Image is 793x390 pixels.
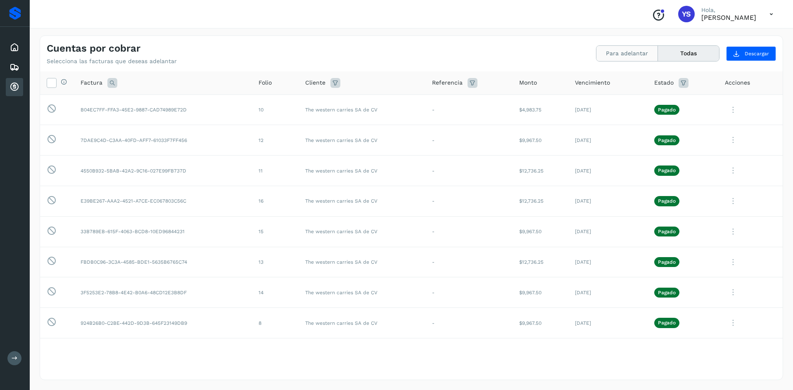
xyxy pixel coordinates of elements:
td: The western carries SA de CV [299,277,426,308]
td: The western carries SA de CV [299,95,426,125]
span: Factura [81,78,102,87]
td: $9,967.50 [513,216,568,247]
span: Referencia [432,78,463,87]
span: Descargar [745,50,769,57]
span: Vencimiento [575,78,610,87]
p: Pagado [658,107,676,113]
td: - [425,308,513,338]
td: $9,967.50 [513,125,568,156]
td: $9,967.50 [513,308,568,338]
p: Pagado [658,320,676,326]
div: Embarques [6,58,23,76]
td: [DATE] [568,95,648,125]
td: The western carries SA de CV [299,186,426,216]
td: The western carries SA de CV [299,338,426,369]
td: 3F5253E2-78B8-4E42-B0A6-48CD12E3B8DF [74,277,252,308]
td: 5 [252,338,299,369]
td: 15 [252,216,299,247]
td: 11 [252,156,299,186]
td: E39BE267-AAA2-4521-A7CE-EC067803C56C [74,186,252,216]
span: Acciones [725,78,750,87]
td: The western carries SA de CV [299,156,426,186]
td: 33B789EB-615F-4063-BCD8-10ED96844231 [74,216,252,247]
td: 924B26B0-C2BE-442D-9D3B-645F23149DB9 [74,308,252,338]
td: $4,983.75 [513,95,568,125]
td: B04EC7FF-FFA3-45E2-9887-CAD74989E72D [74,95,252,125]
span: Cliente [305,78,325,87]
td: FBDB0C96-3C3A-4585-BDE1-5635B6765C74 [74,247,252,277]
td: 39CED512-620D-4D95-8512-BF1E8EE2F404 [74,338,252,369]
td: [DATE] [568,186,648,216]
div: Inicio [6,38,23,57]
td: - [425,216,513,247]
td: - [425,156,513,186]
span: Folio [259,78,272,87]
p: Hola, [701,7,756,14]
td: 7DAE9C4D-C3AA-40FD-AFF7-61033F7FF456 [74,125,252,156]
p: Pagado [658,198,676,204]
td: 10 [252,95,299,125]
td: 4550B932-5BAB-42A2-9C16-027E99FB737D [74,156,252,186]
td: The western carries SA de CV [299,125,426,156]
button: Para adelantar [596,46,658,61]
td: - [425,186,513,216]
td: [DATE] [568,216,648,247]
td: 13 [252,247,299,277]
p: YURICXI SARAHI CANIZALES AMPARO [701,14,756,21]
td: [DATE] [568,247,648,277]
td: - [425,95,513,125]
td: 14 [252,277,299,308]
span: Estado [654,78,674,87]
button: Todas [658,46,719,61]
td: 8 [252,308,299,338]
td: $12,736.25 [513,338,568,369]
p: Selecciona las facturas que deseas adelantar [47,58,177,65]
p: Pagado [658,168,676,173]
td: [DATE] [568,156,648,186]
td: The western carries SA de CV [299,308,426,338]
td: The western carries SA de CV [299,216,426,247]
span: Monto [519,78,537,87]
td: 12 [252,125,299,156]
td: - [425,247,513,277]
td: - [425,125,513,156]
p: Pagado [658,259,676,265]
button: Descargar [726,46,776,61]
td: $12,736.25 [513,247,568,277]
td: - [425,338,513,369]
p: Pagado [658,290,676,295]
td: $12,736.25 [513,156,568,186]
td: $9,967.50 [513,277,568,308]
td: [DATE] [568,308,648,338]
p: Pagado [658,137,676,143]
td: - [425,277,513,308]
h4: Cuentas por cobrar [47,43,140,54]
p: Pagado [658,229,676,234]
div: Cuentas por cobrar [6,78,23,96]
td: 16 [252,186,299,216]
td: [DATE] [568,277,648,308]
td: $12,736.25 [513,186,568,216]
td: [DATE] [568,338,648,369]
td: The western carries SA de CV [299,247,426,277]
td: [DATE] [568,125,648,156]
